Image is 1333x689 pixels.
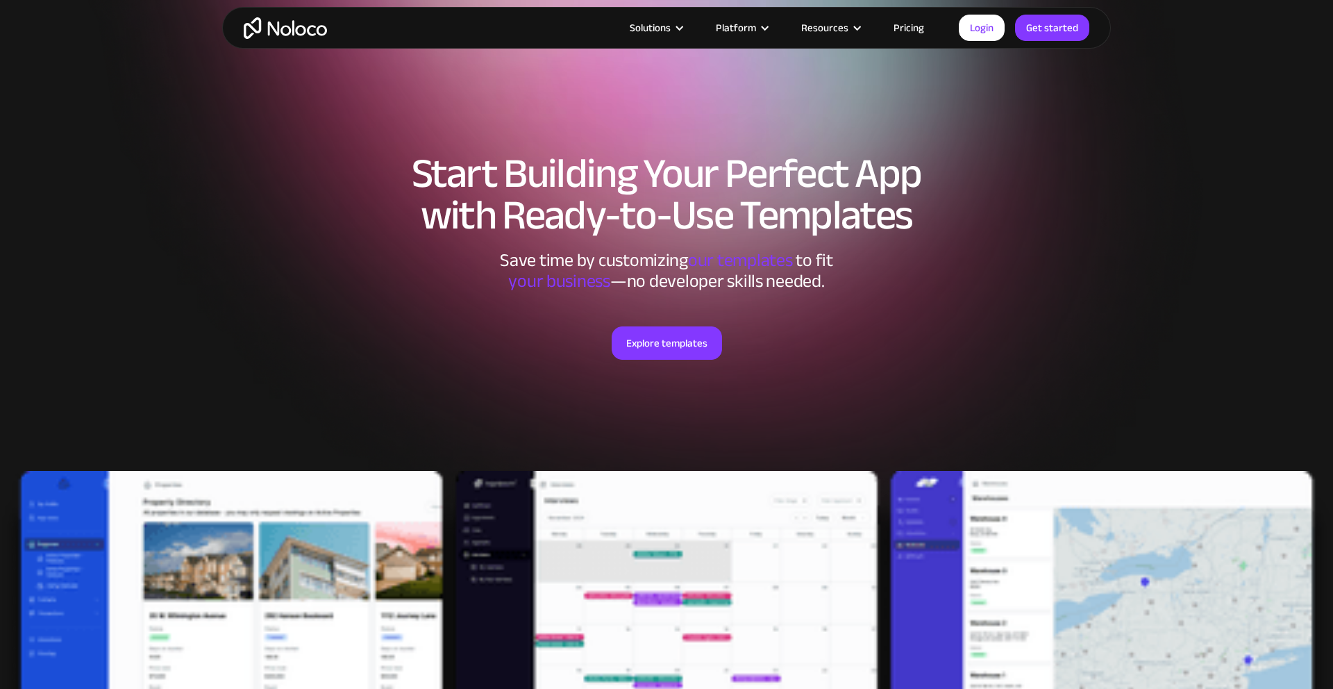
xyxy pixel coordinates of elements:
a: Login [959,15,1005,41]
div: Resources [801,19,848,37]
div: Platform [716,19,756,37]
span: our templates [688,243,793,277]
div: Platform [698,19,784,37]
h1: Start Building Your Perfect App with Ready-to-Use Templates [236,153,1097,236]
a: home [244,17,327,39]
a: Pricing [876,19,941,37]
div: Solutions [612,19,698,37]
div: Save time by customizing to fit ‍ —no developer skills needed. [458,250,875,292]
div: Solutions [630,19,671,37]
div: Resources [784,19,876,37]
span: your business [508,264,610,298]
a: Get started [1015,15,1089,41]
a: Explore templates [612,326,722,360]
